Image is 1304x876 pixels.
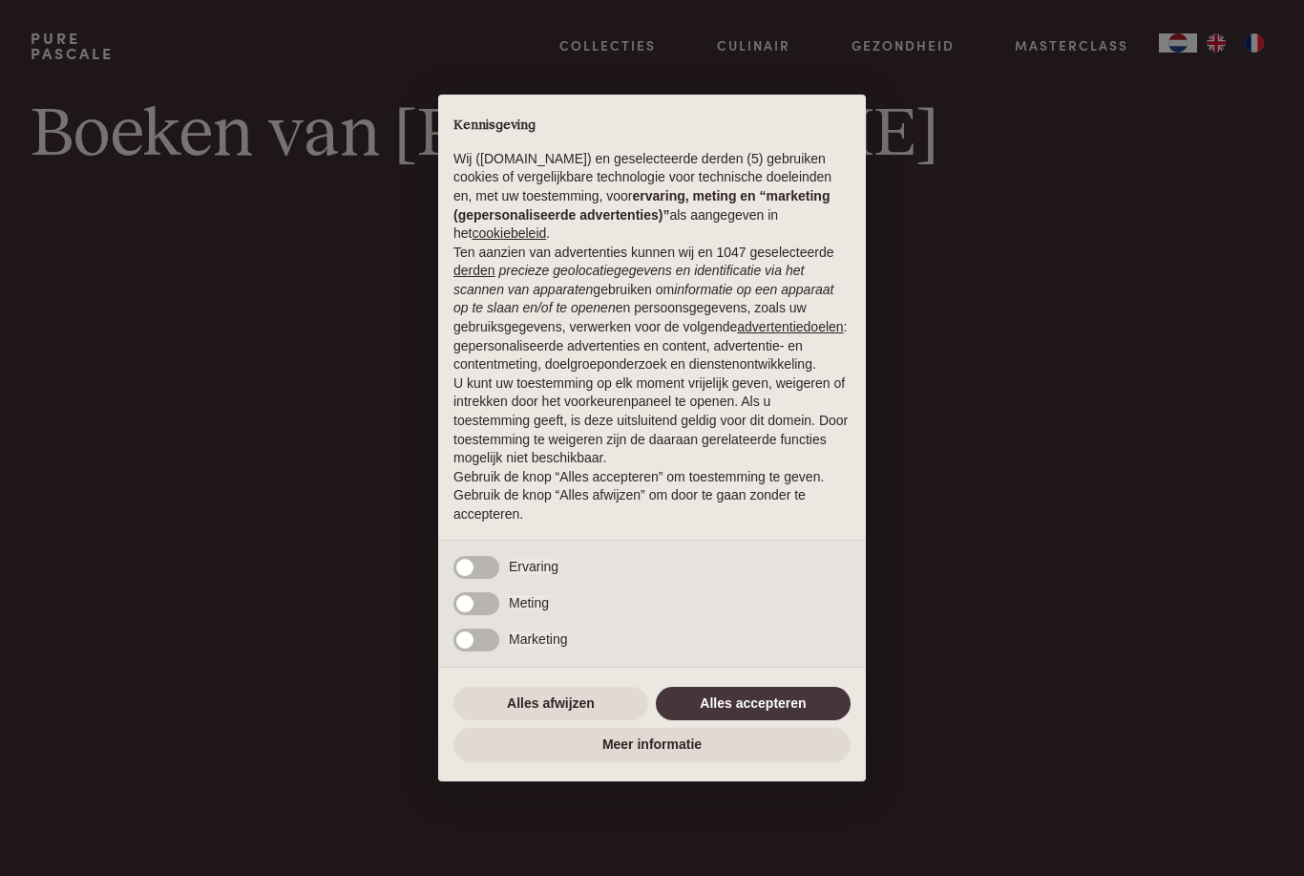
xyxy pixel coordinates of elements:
[453,150,851,244] p: Wij ([DOMAIN_NAME]) en geselecteerde derden (5) gebruiken cookies of vergelijkbare technologie vo...
[453,468,851,524] p: Gebruik de knop “Alles accepteren” om toestemming te geven. Gebruik de knop “Alles afwijzen” om d...
[737,318,843,337] button: advertentiedoelen
[453,244,851,374] p: Ten aanzien van advertenties kunnen wij en 1047 geselecteerde gebruiken om en persoonsgegevens, z...
[453,687,648,721] button: Alles afwijzen
[453,188,830,223] strong: ervaring, meting en “marketing (gepersonaliseerde advertenties)”
[453,118,851,135] h2: Kennisgeving
[472,225,546,241] a: cookiebeleid
[453,374,851,468] p: U kunt uw toestemming op elk moment vrijelijk geven, weigeren of intrekken door het voorkeurenpan...
[453,263,804,297] em: precieze geolocatiegegevens en identificatie via het scannen van apparaten
[656,687,851,721] button: Alles accepteren
[453,728,851,762] button: Meer informatie
[453,262,495,281] button: derden
[453,282,834,316] em: informatie op een apparaat op te slaan en/of te openen
[509,631,567,647] span: Marketing
[509,559,558,574] span: Ervaring
[509,595,549,610] span: Meting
